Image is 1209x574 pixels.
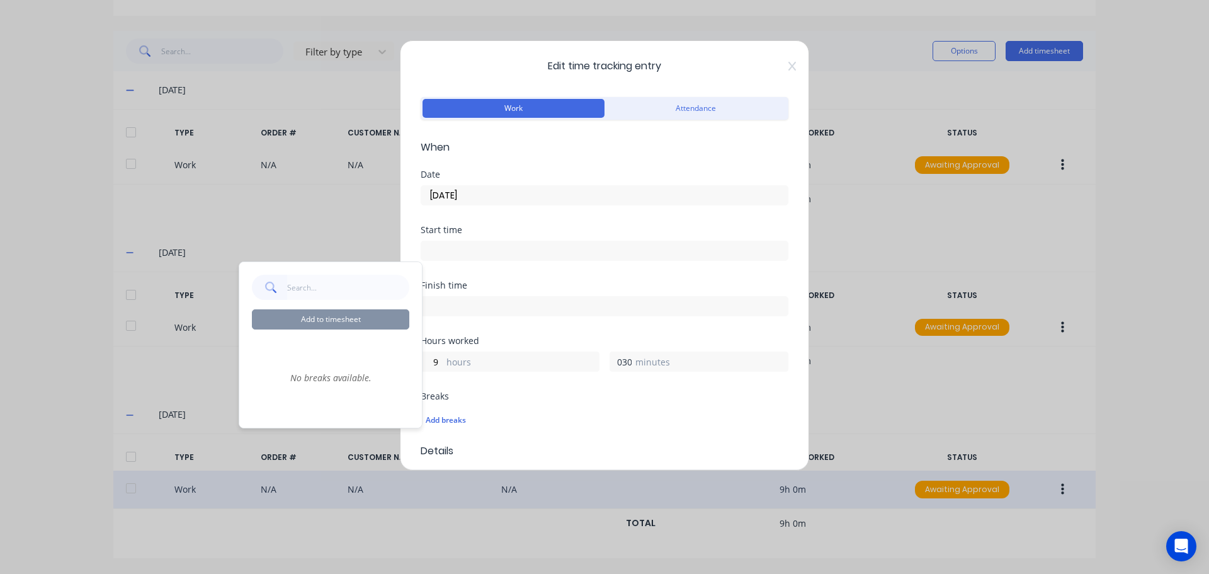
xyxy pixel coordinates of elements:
[423,99,604,118] button: Work
[421,281,788,290] div: Finish time
[446,355,599,371] label: hours
[610,352,632,371] input: 0
[252,340,409,415] div: No breaks available.
[421,140,788,155] span: When
[421,170,788,179] div: Date
[421,226,788,234] div: Start time
[604,99,786,118] button: Attendance
[421,392,788,401] div: Breaks
[1166,531,1196,561] div: Open Intercom Messenger
[421,336,788,345] div: Hours worked
[421,444,788,459] span: Details
[252,309,409,330] button: Add to timesheet
[287,275,410,300] input: Search...
[421,352,443,371] input: 0
[635,355,788,371] label: minutes
[421,59,788,74] span: Edit time tracking entry
[426,412,783,428] div: Add breaks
